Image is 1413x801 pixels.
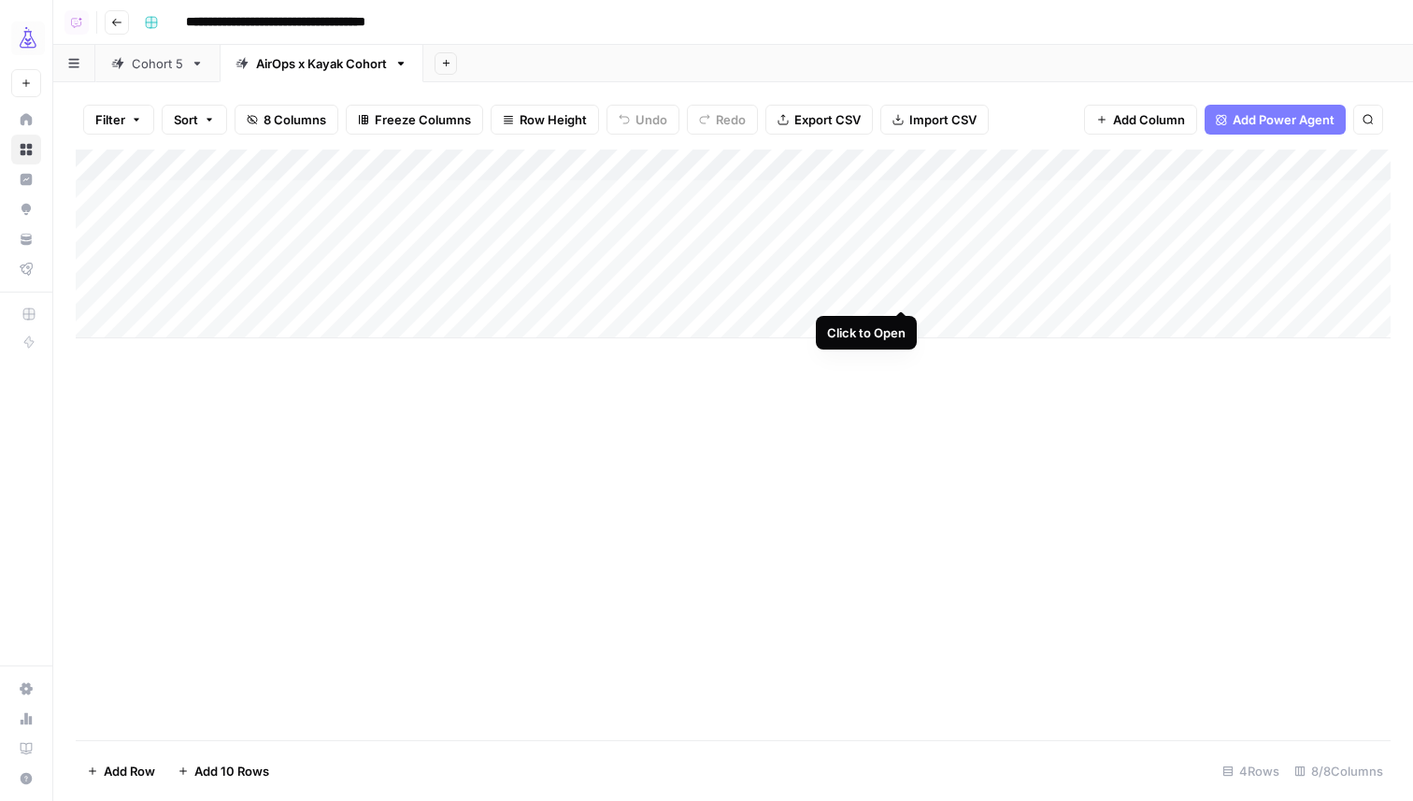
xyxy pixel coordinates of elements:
a: Your Data [11,224,41,254]
span: Add Column [1113,110,1185,129]
a: Flightpath [11,254,41,284]
a: Browse [11,135,41,164]
button: 8 Columns [235,105,338,135]
span: Add 10 Rows [194,762,269,780]
button: Add Power Agent [1205,105,1346,135]
span: Add Power Agent [1233,110,1334,129]
span: 8 Columns [264,110,326,129]
a: Insights [11,164,41,194]
div: 4 Rows [1215,756,1287,786]
a: Settings [11,674,41,704]
button: Export CSV [765,105,873,135]
span: Redo [716,110,746,129]
span: Export CSV [794,110,861,129]
button: Workspace: AirOps Growth [11,15,41,62]
button: Import CSV [880,105,989,135]
a: Usage [11,704,41,734]
button: Add Column [1084,105,1197,135]
div: Cohort 5 [132,54,183,73]
button: Freeze Columns [346,105,483,135]
span: Freeze Columns [375,110,471,129]
a: Cohort 5 [95,45,220,82]
img: AirOps Growth Logo [11,21,45,55]
span: Filter [95,110,125,129]
button: Row Height [491,105,599,135]
span: Undo [635,110,667,129]
button: Filter [83,105,154,135]
span: Add Row [104,762,155,780]
a: Opportunities [11,194,41,224]
div: AirOps x Kayak Cohort [256,54,387,73]
span: Row Height [520,110,587,129]
span: Sort [174,110,198,129]
button: Redo [687,105,758,135]
button: Add Row [76,756,166,786]
div: 8/8 Columns [1287,756,1391,786]
button: Undo [607,105,679,135]
a: Home [11,105,41,135]
span: Import CSV [909,110,977,129]
button: Sort [162,105,227,135]
a: AirOps x Kayak Cohort [220,45,423,82]
button: Add 10 Rows [166,756,280,786]
a: Learning Hub [11,734,41,764]
button: Help + Support [11,764,41,794]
